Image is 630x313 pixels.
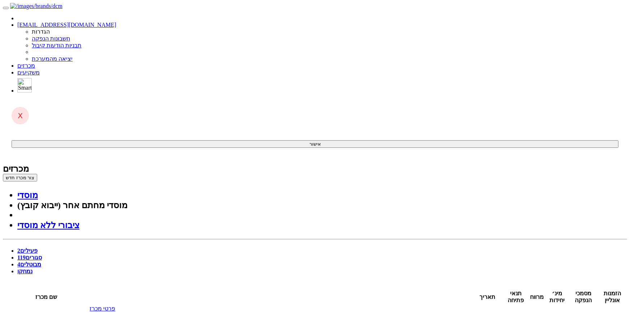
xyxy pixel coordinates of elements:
a: יציאה מהמערכת [32,56,73,62]
li: הגדרות [32,28,627,35]
button: צור מכרז חדש [3,174,37,181]
a: חשבונות הנפקה [32,35,70,42]
a: נמחקו [17,268,32,274]
th: תנאי פתיחה [503,290,528,304]
th: תאריך [472,290,503,304]
img: סמארטבול - מערכת לניהול הנפקות [17,78,32,93]
th: מינ׳ יחידות [546,290,569,304]
span: 4 [17,261,20,267]
a: תבניות הודעות קיבול [32,42,82,48]
img: דיסקונט קפיטל חיתום בע"מ [10,3,62,9]
th: שם מכרז [4,290,88,304]
button: אישור [12,140,618,148]
a: מוסדי [17,190,38,200]
a: פרטי מכרז [90,305,115,312]
a: משקיעים [17,69,40,76]
a: מוסדי מחתם אחר (ייבוא קובץ) [17,201,127,210]
a: סגורים [17,254,42,261]
a: מבוטלים [17,261,41,267]
span: 2 [17,248,20,254]
th: מסמכי הנפקה [569,290,597,304]
th: מרווח [529,290,544,304]
a: פעילים [17,248,38,254]
span: X [18,111,23,120]
a: מכרזים [17,63,35,69]
a: ציבורי ללא מוסדי [17,220,79,230]
a: [EMAIL_ADDRESS][DOMAIN_NAME] [17,22,116,28]
span: 119 [17,254,26,261]
th: הזמנות אונליין [598,290,626,304]
div: מכרזים [3,164,627,174]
